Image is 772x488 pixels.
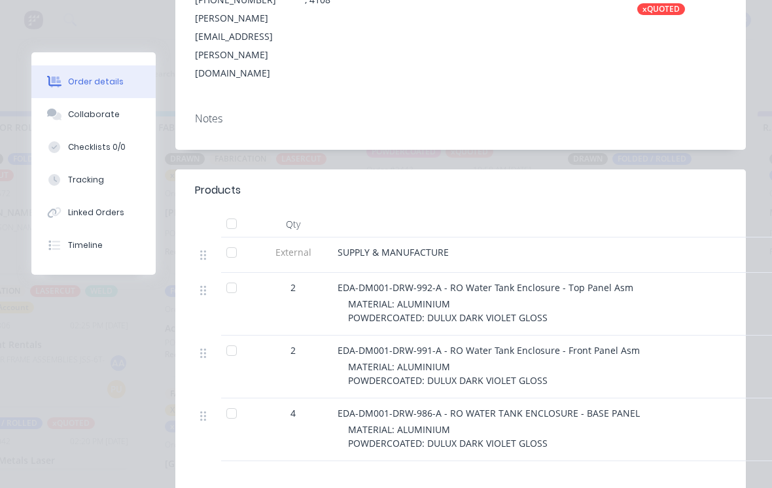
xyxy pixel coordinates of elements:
span: 2 [290,281,296,294]
div: Notes [195,113,726,125]
span: SUPPLY & MANUFACTURE [338,246,449,258]
button: Order details [31,65,156,98]
div: xQUOTED [637,3,685,15]
div: Checklists 0/0 [68,141,126,153]
div: [PERSON_NAME][EMAIL_ADDRESS][PERSON_NAME][DOMAIN_NAME] [195,9,284,82]
button: Timeline [31,229,156,262]
span: EDA-DM001-DRW-991-A - RO Water Tank Enclosure - Front Panel Asm [338,344,640,357]
div: Products [195,183,241,198]
span: External [259,245,327,259]
span: EDA-DM001-DRW-986-A - RO WATER TANK ENCLOSURE - BASE PANEL [338,407,640,419]
span: 2 [290,343,296,357]
span: 4 [290,406,296,420]
div: Order details [68,76,124,88]
span: MATERIAL: ALUMINIUM POWDERCOATED: DULUX DARK VIOLET GLOSS [348,423,548,449]
div: Tracking [68,174,104,186]
div: Collaborate [68,109,120,120]
div: Qty [254,211,332,237]
div: Linked Orders [68,207,124,218]
button: Checklists 0/0 [31,131,156,164]
span: EDA-DM001-DRW-992-A - RO Water Tank Enclosure - Top Panel Asm [338,281,633,294]
div: Timeline [68,239,103,251]
span: MATERIAL: ALUMINIUM POWDERCOATED: DULUX DARK VIOLET GLOSS [348,360,548,387]
button: Tracking [31,164,156,196]
button: Collaborate [31,98,156,131]
button: Linked Orders [31,196,156,229]
span: MATERIAL: ALUMINIUM POWDERCOATED: DULUX DARK VIOLET GLOSS [348,298,548,324]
